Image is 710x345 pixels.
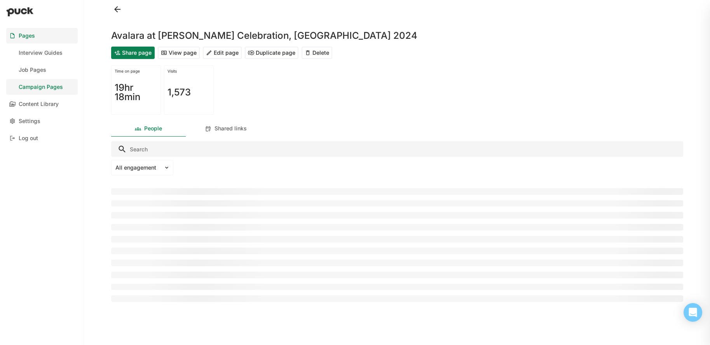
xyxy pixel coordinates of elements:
[19,118,40,125] div: Settings
[19,33,35,39] div: Pages
[203,47,242,59] button: Edit page
[684,303,702,322] div: Open Intercom Messenger
[167,69,210,73] div: Visits
[302,47,332,59] button: Delete
[6,113,78,129] a: Settings
[19,50,63,56] div: Interview Guides
[115,83,157,102] h1: 19hr 18min
[19,135,38,142] div: Log out
[111,141,683,157] input: Search
[111,47,155,59] button: Share page
[19,101,59,107] div: Content Library
[19,67,46,73] div: Job Pages
[111,31,417,40] h1: Avalara at [PERSON_NAME] Celebration, [GEOGRAPHIC_DATA] 2024
[6,28,78,43] a: Pages
[215,125,247,132] div: Shared links
[6,45,78,61] a: Interview Guides
[6,62,78,78] a: Job Pages
[144,125,162,132] div: People
[115,69,157,73] div: Time on page
[158,47,200,59] button: View page
[6,96,78,112] a: Content Library
[19,84,63,90] div: Campaign Pages
[245,47,298,59] button: Duplicate page
[167,88,191,97] h1: 1,573
[6,79,78,95] a: Campaign Pages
